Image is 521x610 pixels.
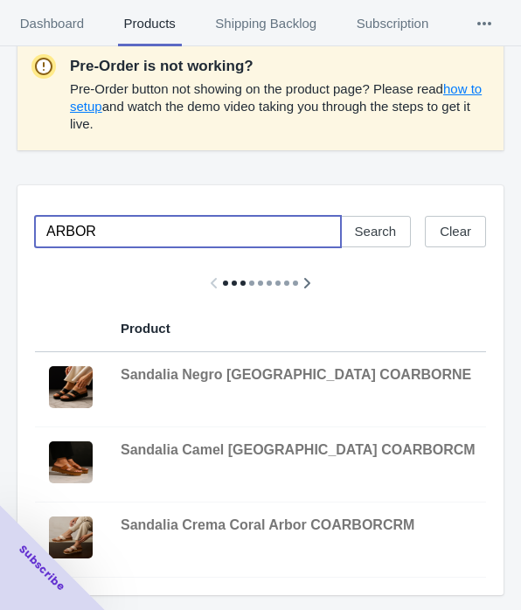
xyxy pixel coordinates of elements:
[121,321,170,336] span: Product
[118,1,182,46] span: Products
[49,366,93,408] img: 20250812_0957_ZapatoenMarmolElegante_remix_01k2ffwg25f418ajfdk92yd6yd.png
[340,216,412,247] button: Search
[49,441,93,483] img: 20250812_1016_SandaliadePlataformaElegante_remix_01k2fgy5y9epgtvmmg8yanwckn.png
[425,216,486,247] button: Clear
[16,542,68,594] span: Subscribe
[440,225,471,239] span: Clear
[121,442,476,457] span: Sandalia Camel [GEOGRAPHIC_DATA] COARBORCM
[35,216,341,247] input: Search products in pre-order list
[121,517,414,532] span: Sandalia Crema Coral Arbor COARBORCRM
[70,56,490,77] p: Pre-Order is not working?
[14,1,90,46] span: Dashboard
[121,367,471,382] span: Sandalia Negro [GEOGRAPHIC_DATA] COARBORNE
[448,1,520,46] button: More tabs
[355,225,397,239] span: Search
[351,1,434,46] span: Subscription
[70,81,482,131] span: Pre-Order button not showing on the product page? Please read and watch the demo video taking you...
[210,1,323,46] span: Shipping Backlog
[291,267,323,299] button: Scroll table right one column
